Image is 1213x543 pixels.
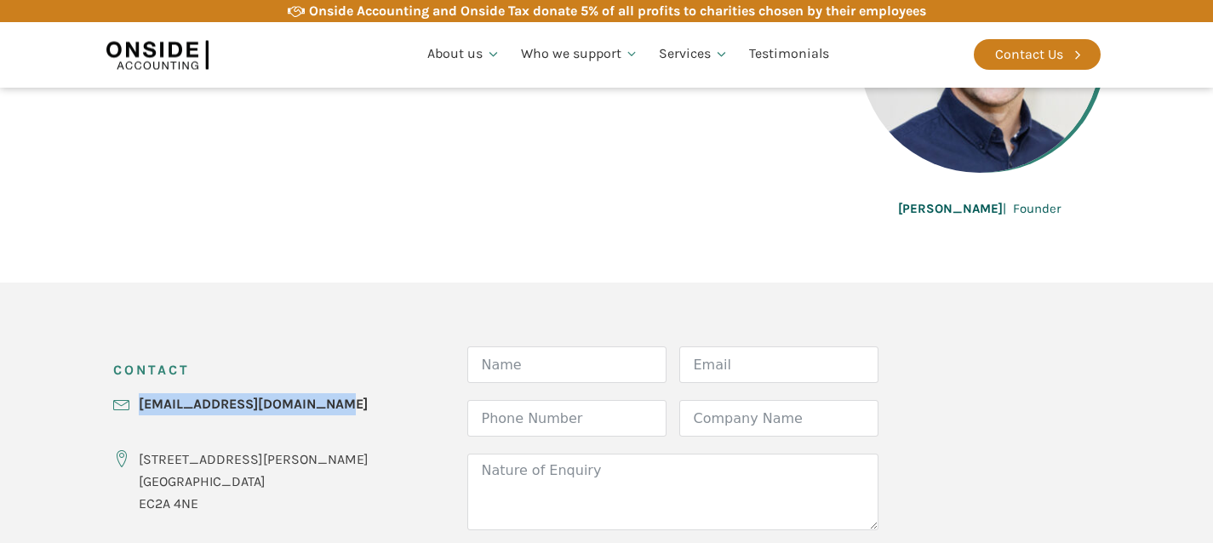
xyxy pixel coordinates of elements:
input: Company Name [679,400,878,437]
div: [STREET_ADDRESS][PERSON_NAME] [GEOGRAPHIC_DATA] EC2A 4NE [139,449,369,514]
a: Testimonials [739,26,839,83]
a: Contact Us [974,39,1101,70]
b: [PERSON_NAME] [898,201,1003,216]
a: [EMAIL_ADDRESS][DOMAIN_NAME] [139,393,368,415]
img: Onside Accounting [106,35,209,74]
a: Services [649,26,739,83]
input: Name [467,346,667,383]
a: About us [417,26,511,83]
a: Who we support [511,26,649,83]
div: Contact Us [995,43,1063,66]
input: Phone Number [467,400,667,437]
textarea: Nature of Enquiry [467,454,878,530]
input: Email [679,346,878,383]
div: | Founder [898,198,1061,219]
h3: CONTACT [113,346,190,393]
